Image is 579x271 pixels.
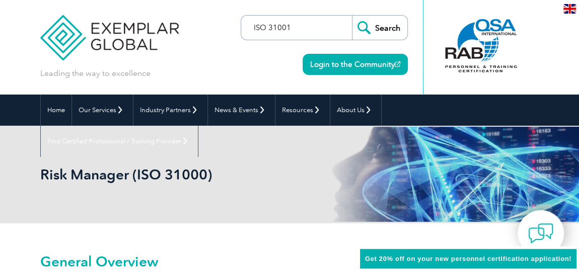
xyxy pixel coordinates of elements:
span: Get 20% off on your new personnel certification application! [365,255,571,262]
a: Login to the Community [303,54,408,75]
a: Home [41,95,71,126]
a: News & Events [208,95,275,126]
p: Leading the way to excellence [40,68,151,79]
img: open_square.png [395,61,400,67]
h2: General Overview [40,253,389,269]
a: Our Services [72,95,133,126]
img: en [563,4,576,14]
a: Find Certified Professional / Training Provider [41,126,198,157]
a: Resources [275,95,330,126]
input: Search [352,16,407,40]
h1: Risk Manager (ISO 31000) [40,166,315,183]
a: About Us [330,95,381,126]
img: contact-chat.png [528,221,553,246]
a: Industry Partners [133,95,207,126]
